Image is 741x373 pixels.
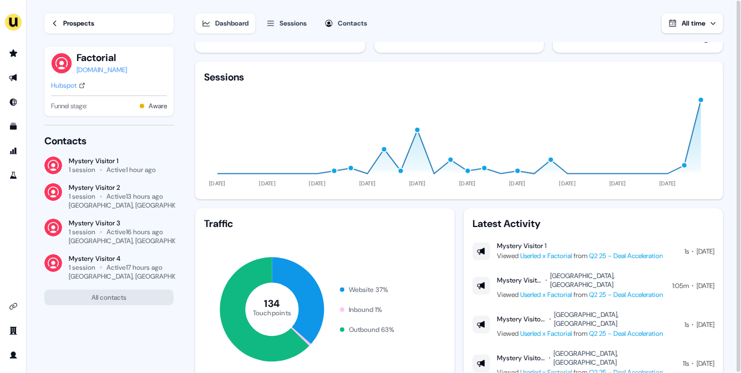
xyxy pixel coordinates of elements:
div: Inbound 1 % [349,304,382,315]
div: Hubspot [51,80,77,91]
tspan: [DATE] [560,180,576,187]
div: [GEOGRAPHIC_DATA], [GEOGRAPHIC_DATA] [554,349,676,367]
div: Mystery Visitor 1 [69,157,156,165]
a: Prospects [44,13,174,33]
a: Go to team [4,322,22,340]
div: Website 37 % [349,284,388,295]
div: Contacts [44,134,174,148]
a: Go to prospects [4,44,22,62]
div: Sessions [204,70,244,84]
div: Prospects [63,18,94,29]
a: Userled x Factorial [520,290,572,299]
tspan: [DATE] [659,180,676,187]
div: [GEOGRAPHIC_DATA], [GEOGRAPHIC_DATA] [550,271,666,289]
tspan: [DATE] [209,180,226,187]
tspan: [DATE] [509,180,526,187]
button: All time [662,13,723,33]
div: Viewed from [497,328,678,339]
div: 1 session [69,165,95,174]
a: Go to Inbound [4,93,22,111]
tspan: [DATE] [309,180,326,187]
a: Go to attribution [4,142,22,160]
button: Aware [149,100,167,112]
div: Latest Activity [473,217,714,230]
div: [DATE] [697,319,714,330]
div: 1 session [69,228,95,236]
div: Active 1 hour ago [106,165,156,174]
tspan: [DATE] [259,180,276,187]
tspan: 134 [264,298,280,311]
button: All contacts [44,290,174,305]
div: 1:05m [672,280,689,291]
a: Go to profile [4,346,22,364]
a: Go to outbound experience [4,69,22,87]
tspan: [DATE] [459,180,476,187]
div: Sessions [280,18,307,29]
div: Mystery Visitor 4 [69,254,174,263]
div: 1 session [69,263,95,272]
div: Mystery Visitor 3 [497,315,546,324]
div: [GEOGRAPHIC_DATA], [GEOGRAPHIC_DATA] [69,272,199,281]
tspan: [DATE] [359,180,376,187]
button: Sessions [260,13,313,33]
div: 1s [684,246,689,257]
tspan: [DATE] [409,180,426,187]
div: Mystery Visitor 4 [497,354,546,362]
div: Traffic [204,217,446,230]
div: Mystery Visitor 2 [497,276,542,285]
div: Active 13 hours ago [106,192,163,201]
button: Contacts [318,13,374,33]
button: Factorial [77,51,127,64]
a: Q2 25 - Deal Acceleration [589,290,663,299]
div: [GEOGRAPHIC_DATA], [GEOGRAPHIC_DATA] [69,236,199,245]
div: Contacts [338,18,367,29]
div: Mystery Visitor 3 [69,219,174,228]
a: [DOMAIN_NAME] [77,64,127,75]
div: [DATE] [697,280,714,291]
a: Hubspot [51,80,85,91]
span: All time [682,19,706,28]
div: 1s [684,319,689,330]
div: 11s [683,358,689,369]
a: Go to integrations [4,298,22,315]
div: Viewed from [497,289,666,300]
div: Mystery Visitor 1 [497,241,546,250]
a: Go to templates [4,118,22,135]
tspan: [DATE] [610,180,626,187]
span: Funnel stage: [51,100,87,112]
div: Active 16 hours ago [106,228,163,236]
tspan: Touchpoints [252,309,291,317]
div: Mystery Visitor 2 [69,183,174,192]
a: Userled x Factorial [520,329,572,338]
button: Dashboard [195,13,255,33]
a: Q2 25 - Deal Acceleration [589,251,663,260]
a: Q2 25 - Deal Acceleration [589,329,663,338]
div: [DATE] [697,358,714,369]
div: Viewed from [497,250,663,261]
div: Dashboard [215,18,248,29]
div: Active 17 hours ago [106,263,163,272]
div: [DATE] [697,246,714,257]
div: [GEOGRAPHIC_DATA], [GEOGRAPHIC_DATA] [69,201,199,210]
div: 1 session [69,192,95,201]
a: Userled x Factorial [520,251,572,260]
div: Outbound 63 % [349,324,394,335]
div: [GEOGRAPHIC_DATA], [GEOGRAPHIC_DATA] [554,310,678,328]
a: Go to experiments [4,167,22,184]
